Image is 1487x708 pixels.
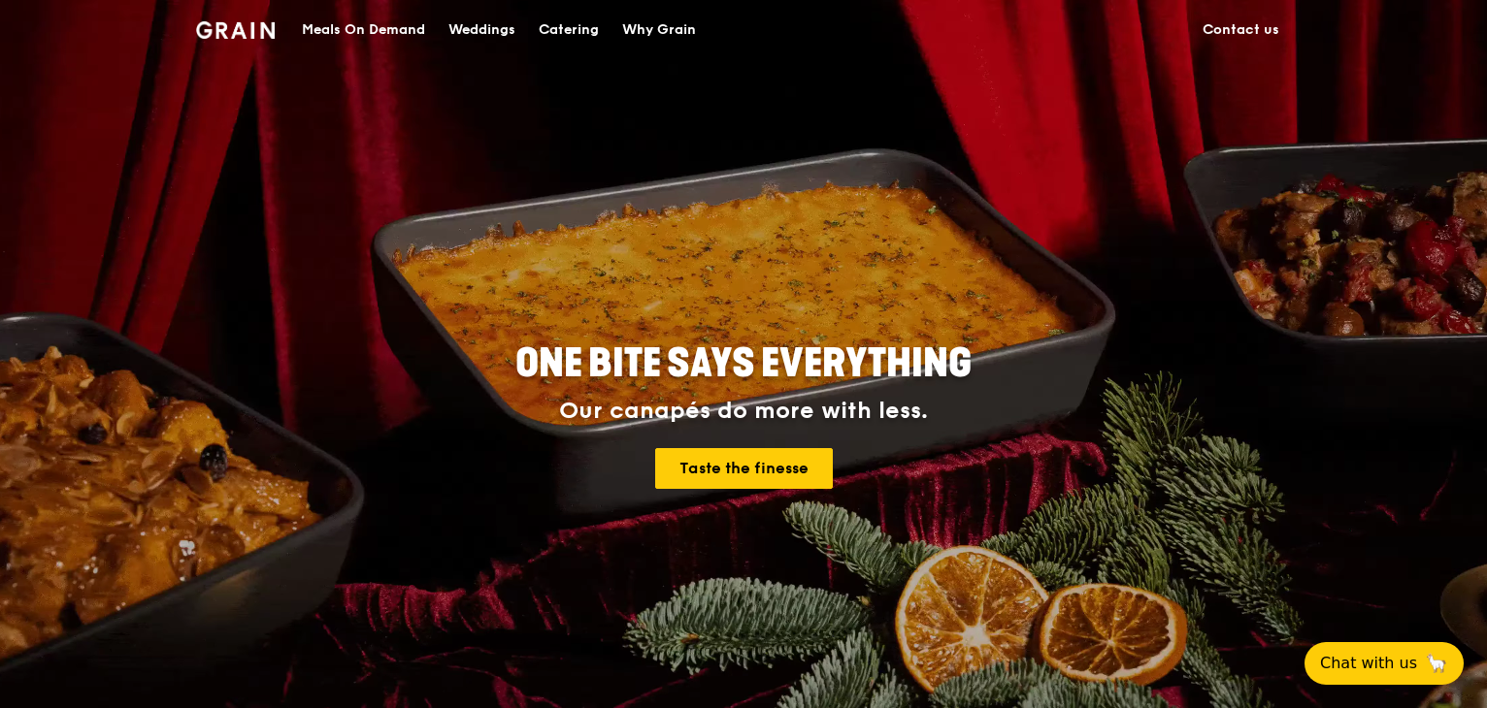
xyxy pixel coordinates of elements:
div: Meals On Demand [302,1,425,59]
span: 🦙 [1425,652,1448,675]
img: Grain [196,21,275,39]
div: Catering [539,1,599,59]
span: ONE BITE SAYS EVERYTHING [515,340,972,387]
a: Why Grain [611,1,708,59]
div: Why Grain [622,1,696,59]
a: Taste the finesse [655,448,833,489]
span: Chat with us [1320,652,1417,675]
a: Weddings [437,1,527,59]
a: Contact us [1191,1,1291,59]
a: Catering [527,1,611,59]
div: Our canapés do more with less. [394,398,1093,425]
div: Weddings [448,1,515,59]
button: Chat with us🦙 [1305,642,1464,685]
